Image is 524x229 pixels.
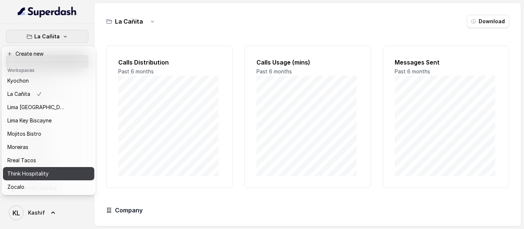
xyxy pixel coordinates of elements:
[7,116,52,125] p: Lima Key Biscayne
[7,156,36,165] p: Rreal Tacos
[7,143,28,152] p: Moreiras
[6,30,88,43] button: La Cañita
[35,32,60,41] p: La Cañita
[7,183,24,191] p: Zocalo
[7,76,29,85] p: Kyochon
[7,90,30,98] p: La Cañita
[3,64,94,76] header: Workspaces
[3,47,94,60] button: Create new
[7,169,49,178] p: Think Hospitality
[1,46,96,195] div: La Cañita
[7,103,66,112] p: Lima [GEOGRAPHIC_DATA]
[7,129,41,138] p: Mojitos Bistro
